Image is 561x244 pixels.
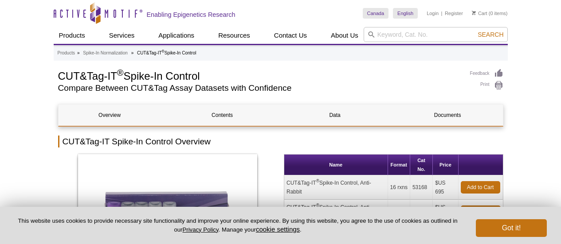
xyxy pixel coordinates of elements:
a: Feedback [470,69,503,78]
a: Contact Us [269,27,312,44]
th: Cat No. [410,155,433,175]
li: (0 items) [472,8,508,19]
td: CUT&Tag-IT Spike-In Control, Anti-Rabbit [284,175,388,200]
a: Applications [153,27,200,44]
a: Data [284,105,386,126]
a: English [393,8,418,19]
h2: Compare Between CUT&Tag Assay Datasets with Confidence [58,84,461,92]
td: $US 695 [433,175,458,200]
sup: ® [117,68,124,77]
li: » [77,50,80,55]
th: Format [388,155,410,175]
a: Spike-In Normalization [83,49,128,57]
a: Documents [396,105,499,126]
a: Register [445,10,463,16]
a: About Us [326,27,364,44]
a: Resources [213,27,255,44]
a: Contents [171,105,274,126]
sup: ® [162,49,165,54]
button: Got it! [476,219,547,237]
h2: CUT&Tag-IT Spike-In Control Overview [58,136,503,147]
a: Cart [472,10,487,16]
p: This website uses cookies to provide necessary site functionality and improve your online experie... [14,217,461,234]
td: 16 rxns [388,175,410,200]
td: $US 695 [433,200,458,224]
a: ❮ [58,202,77,222]
a: ❯ [258,202,277,222]
th: Price [433,155,458,175]
li: CUT&Tag-IT Spike-In Control [137,50,196,55]
a: Services [104,27,140,44]
a: Products [54,27,90,44]
h2: Enabling Epigenetics Research [147,11,235,19]
img: Your Cart [472,11,476,15]
li: | [441,8,443,19]
a: Canada [363,8,389,19]
sup: ® [316,178,319,183]
th: Name [284,155,388,175]
a: Overview [59,105,161,126]
td: CUT&Tag-IT Spike-In Control, Anti-Mouse [284,200,388,224]
a: Login [427,10,439,16]
sup: ® [316,203,319,208]
a: Print [470,81,503,90]
td: 16 rxns [388,200,410,224]
a: Products [58,49,75,57]
button: Search [475,31,506,39]
td: 53168 [410,175,433,200]
a: Add to Cart [461,181,500,194]
li: » [131,50,134,55]
a: Privacy Policy [182,226,218,233]
td: 53173 [410,200,433,224]
a: Add to Cart [461,205,501,218]
input: Keyword, Cat. No. [364,27,508,42]
span: Search [478,31,503,38]
h1: CUT&Tag-IT Spike-In Control [58,69,461,82]
button: cookie settings [256,225,300,233]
